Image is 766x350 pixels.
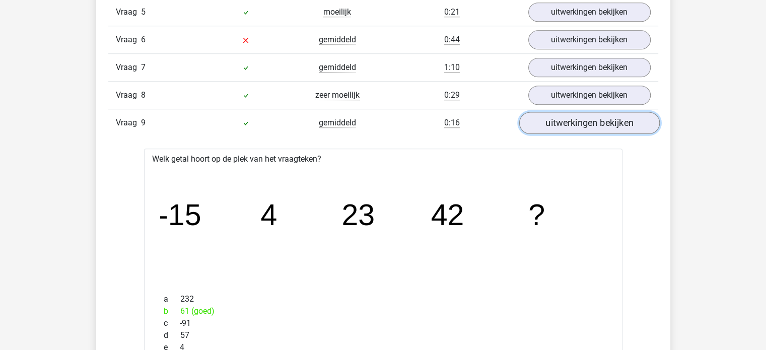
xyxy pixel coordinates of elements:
[319,35,356,45] span: gemiddeld
[158,198,201,232] tspan: -15
[444,7,460,17] span: 0:21
[444,35,460,45] span: 0:44
[141,62,146,72] span: 7
[156,305,610,317] div: 61 (goed)
[431,198,464,232] tspan: 42
[116,89,141,101] span: Vraag
[164,317,180,329] span: c
[116,34,141,46] span: Vraag
[444,118,460,128] span: 0:16
[528,30,651,49] a: uitwerkingen bekijken
[528,58,651,77] a: uitwerkingen bekijken
[323,7,351,17] span: moeilijk
[315,90,360,100] span: zeer moeilijk
[319,118,356,128] span: gemiddeld
[164,305,180,317] span: b
[319,62,356,73] span: gemiddeld
[156,329,610,341] div: 57
[164,293,180,305] span: a
[260,198,277,232] tspan: 4
[141,7,146,17] span: 5
[528,86,651,105] a: uitwerkingen bekijken
[528,198,545,232] tspan: ?
[156,317,610,329] div: -91
[116,117,141,129] span: Vraag
[444,90,460,100] span: 0:29
[156,293,610,305] div: 232
[519,112,659,134] a: uitwerkingen bekijken
[444,62,460,73] span: 1:10
[116,6,141,18] span: Vraag
[341,198,375,232] tspan: 23
[141,118,146,127] span: 9
[528,3,651,22] a: uitwerkingen bekijken
[141,90,146,100] span: 8
[116,61,141,74] span: Vraag
[164,329,180,341] span: d
[141,35,146,44] span: 6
